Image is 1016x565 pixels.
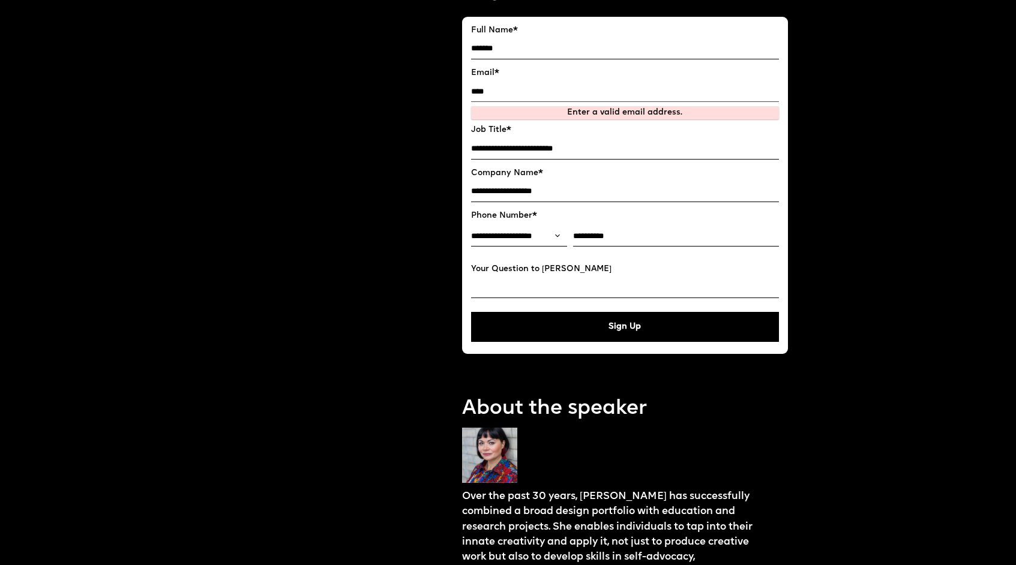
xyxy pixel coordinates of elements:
[471,68,779,78] label: Email
[471,169,779,178] label: Company Name
[475,108,775,118] div: Enter a valid email address.
[471,211,779,221] label: Phone Number
[471,312,779,342] button: Sign Up
[471,265,779,274] label: Your Question to [PERSON_NAME]
[462,395,788,423] p: About the speaker
[471,125,779,135] label: Job Title
[471,26,779,35] label: Full Name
